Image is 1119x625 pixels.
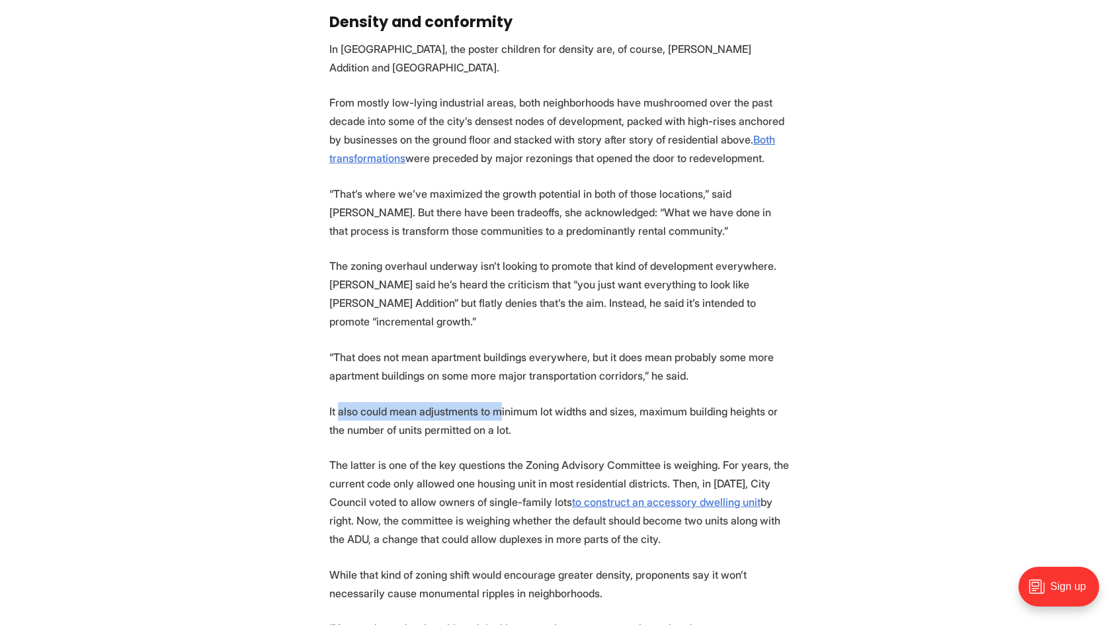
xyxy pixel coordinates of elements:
iframe: portal-trigger [1007,560,1119,625]
p: In [GEOGRAPHIC_DATA], the poster children for density are, of course, [PERSON_NAME] Addition and ... [329,40,790,77]
strong: Density and conformity [329,11,513,32]
a: Both [753,133,775,146]
p: The latter is one of the key questions the Zoning Advisory Committee is weighing. For years, the ... [329,456,790,548]
p: It also could mean adjustments to minimum lot widths and sizes, maximum building heights or the n... [329,402,790,439]
p: From mostly low-lying industrial areas, both neighborhoods have mushroomed over the past decade i... [329,93,790,167]
p: The zoning overhaul underway isn’t looking to promote that kind of development everywhere. [PERSO... [329,257,790,331]
a: transformations [329,151,405,165]
a: to construct an accessory dwelling unit [572,495,761,509]
p: “That’s where we’ve maximized the growth potential in both of those locations,” said [PERSON_NAME... [329,185,790,240]
p: “That does not mean apartment buildings everywhere, but it does mean probably some more apartment... [329,348,790,385]
p: While that kind of zoning shift would encourage greater density, proponents say it won’t necessar... [329,565,790,603]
